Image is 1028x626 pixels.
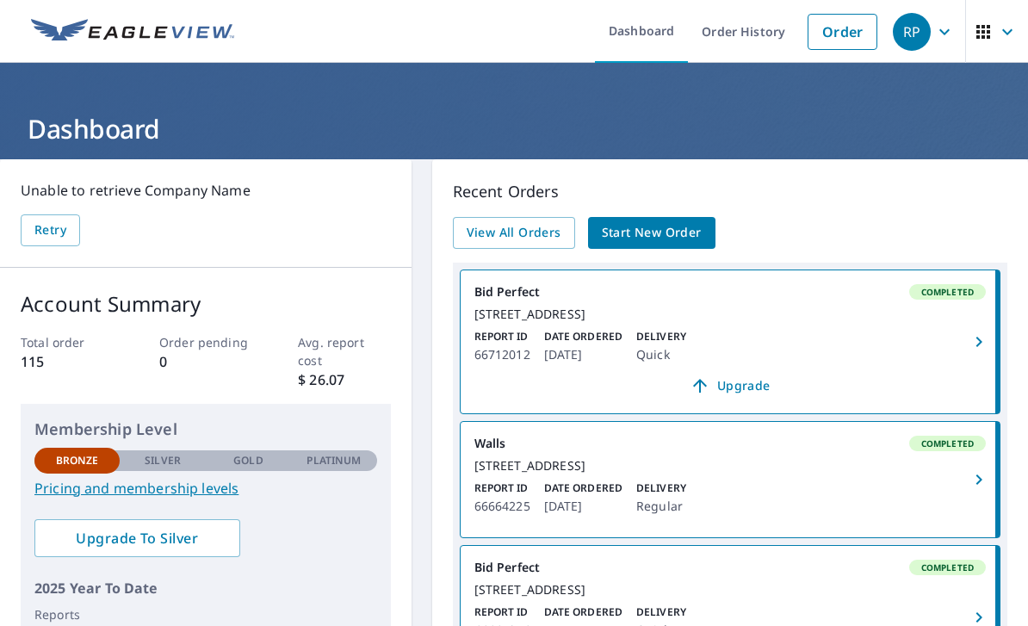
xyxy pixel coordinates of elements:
p: 2025 Year To Date [34,578,377,598]
span: Upgrade To Silver [48,529,226,548]
p: Bronze [56,453,99,468]
span: Upgrade [485,375,975,396]
p: Date Ordered [544,329,622,344]
div: [STREET_ADDRESS] [474,582,986,598]
p: 0 [159,351,251,372]
a: View All Orders [453,217,575,249]
a: Order [808,14,877,50]
div: Bid Perfect [474,284,986,300]
p: Delivery [636,604,686,620]
p: [DATE] [544,496,622,517]
p: Delivery [636,480,686,496]
p: Unable to retrieve Company Name [21,180,391,201]
p: Silver [145,453,181,468]
button: Retry [21,214,80,246]
a: Start New Order [588,217,715,249]
div: Bid Perfect [474,560,986,575]
div: [STREET_ADDRESS] [474,458,986,474]
a: Upgrade To Silver [34,519,240,557]
p: 115 [21,351,113,372]
span: View All Orders [467,222,561,244]
p: Platinum [307,453,361,468]
p: Order pending [159,333,251,351]
p: Membership Level [34,418,377,441]
p: Total order [21,333,113,351]
a: Upgrade [474,372,986,400]
p: Avg. report cost [298,333,390,369]
p: Report ID [474,329,530,344]
a: Bid PerfectCompleted[STREET_ADDRESS]Report ID66712012Date Ordered[DATE]DeliveryQuickUpgrade [461,270,1000,413]
p: Date Ordered [544,604,622,620]
a: WallsCompleted[STREET_ADDRESS]Report ID66664225Date Ordered[DATE]DeliveryRegular [461,422,1000,537]
p: Recent Orders [453,180,1007,203]
span: Completed [911,286,984,298]
p: Report ID [474,604,530,620]
div: [STREET_ADDRESS] [474,307,986,322]
p: [DATE] [544,344,622,365]
span: Retry [34,220,66,241]
p: 66664225 [474,496,530,517]
a: Pricing and membership levels [34,478,377,499]
span: Completed [911,561,984,573]
p: 66712012 [474,344,530,365]
p: Date Ordered [544,480,622,496]
div: Walls [474,436,986,451]
p: Quick [636,344,686,365]
div: RP [893,13,931,51]
p: $ 26.07 [298,369,390,390]
img: EV Logo [31,19,234,45]
h1: Dashboard [21,111,1007,146]
p: Report ID [474,480,530,496]
p: Regular [636,496,686,517]
span: Completed [911,437,984,449]
p: Account Summary [21,288,391,319]
p: Gold [233,453,263,468]
p: Delivery [636,329,686,344]
span: Start New Order [602,222,702,244]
